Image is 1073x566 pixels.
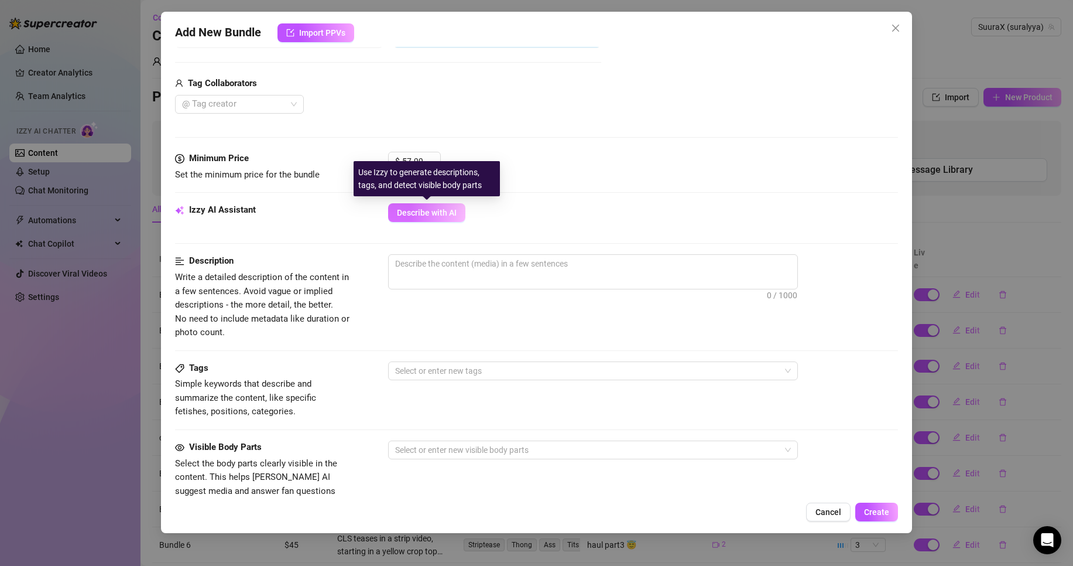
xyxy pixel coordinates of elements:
span: close [891,23,900,33]
div: Use Izzy to generate descriptions, tags, and detect visible body parts [354,161,500,196]
span: Create [864,507,889,517]
span: eye [175,443,184,452]
span: Write a detailed description of the content in a few sentences. Avoid vague or implied descriptio... [175,272,349,337]
strong: Izzy AI Assistant [189,204,256,215]
span: Set the minimum price for the bundle [175,169,320,180]
div: Open Intercom Messenger [1033,526,1061,554]
span: tag [175,364,184,373]
strong: Description [189,255,234,266]
strong: Tag Collaborators [188,78,257,88]
span: Import PPVs [299,28,345,37]
span: Add New Bundle [175,23,261,42]
span: user [175,77,183,91]
span: dollar [175,152,184,166]
button: Cancel [806,503,851,521]
button: Close [886,19,905,37]
button: Import PPVs [277,23,354,42]
span: Cancel [815,507,841,517]
span: Select the body parts clearly visible in the content. This helps [PERSON_NAME] AI suggest media a... [175,458,337,510]
span: import [286,29,294,37]
span: Close [886,23,905,33]
span: align-left [175,254,184,268]
button: Describe with AI [388,203,465,222]
strong: Minimum Price [189,153,249,163]
span: Simple keywords that describe and summarize the content, like specific fetishes, positions, categ... [175,379,316,417]
strong: Visible Body Parts [189,442,262,452]
span: Describe with AI [397,208,457,217]
button: Create [855,503,898,521]
strong: Tags [189,363,208,373]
